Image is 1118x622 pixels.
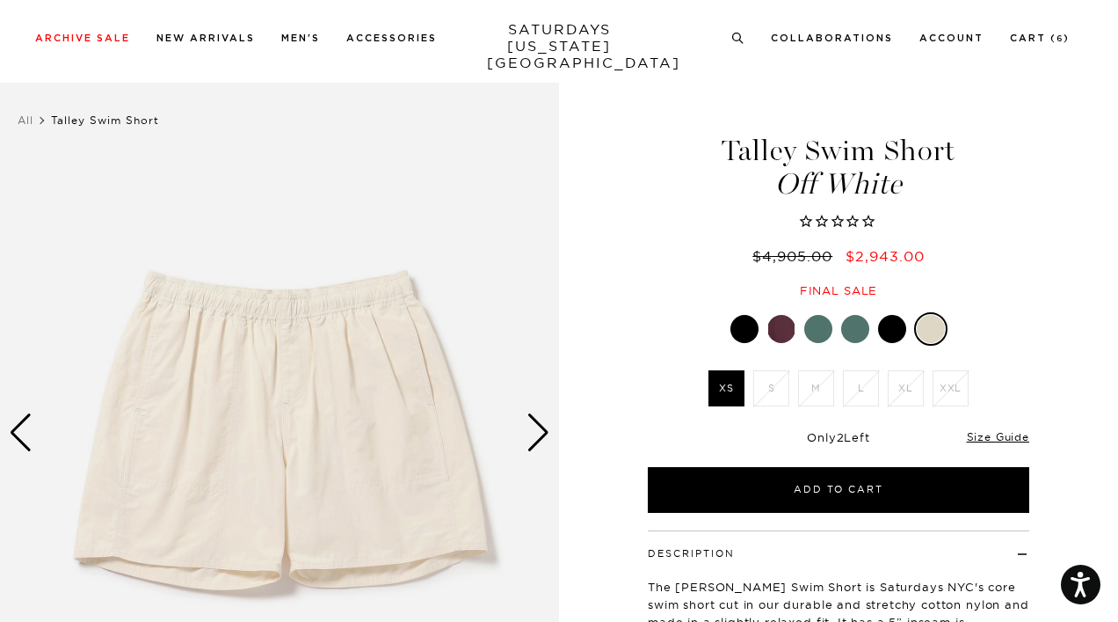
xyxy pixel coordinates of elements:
[846,247,925,265] span: $2,943.00
[645,283,1032,298] div: Final sale
[837,430,845,444] span: 2
[526,413,550,452] div: Next slide
[645,213,1032,231] span: Rated 0.0 out of 5 stars 0 reviews
[1056,35,1064,43] small: 6
[752,247,839,265] del: $4,905.00
[771,33,893,43] a: Collaborations
[919,33,984,43] a: Account
[648,549,735,559] button: Description
[346,33,437,43] a: Accessories
[156,33,255,43] a: New Arrivals
[708,370,744,406] label: XS
[1010,33,1070,43] a: Cart (6)
[487,21,632,71] a: SATURDAYS[US_STATE][GEOGRAPHIC_DATA]
[645,136,1032,199] h1: Talley Swim Short
[645,170,1032,199] span: Off White
[18,113,33,127] a: All
[967,430,1029,443] a: Size Guide
[648,430,1029,445] div: Only Left
[35,33,130,43] a: Archive Sale
[9,413,33,452] div: Previous slide
[281,33,320,43] a: Men's
[51,113,159,127] span: Talley Swim Short
[648,467,1029,513] button: Add to Cart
